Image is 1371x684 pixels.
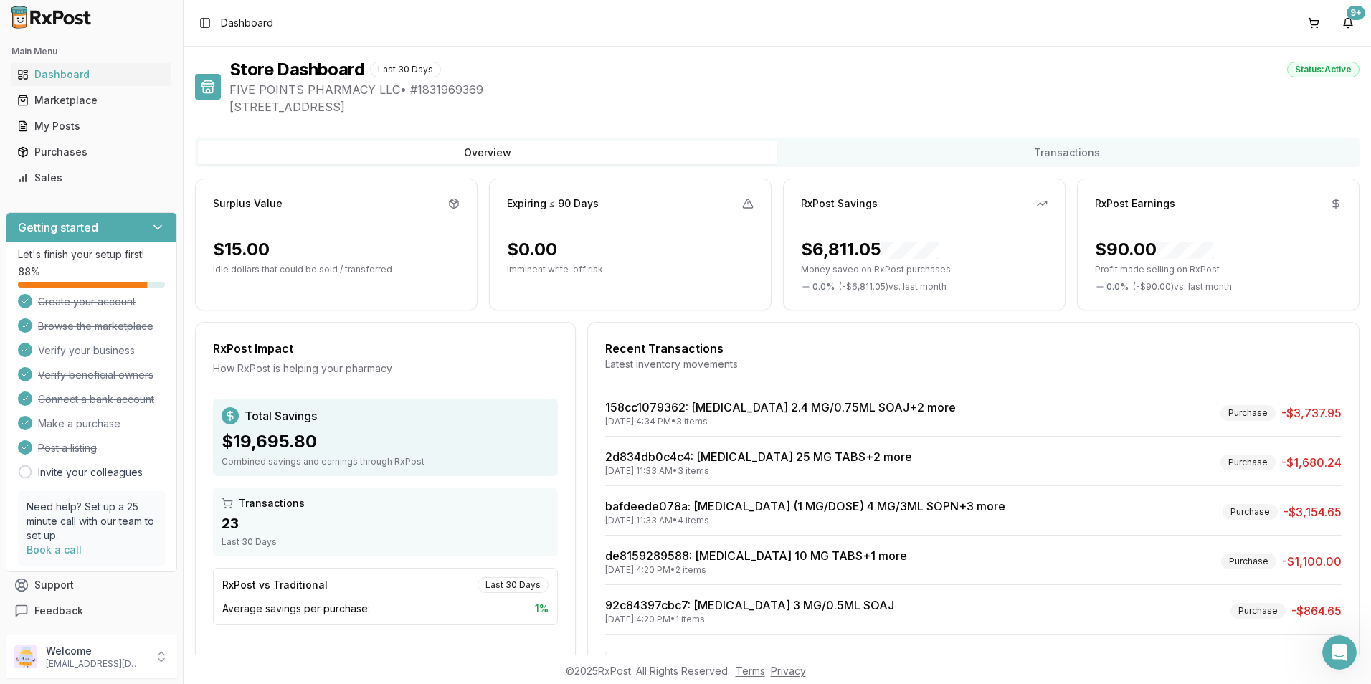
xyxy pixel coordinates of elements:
[605,450,912,464] a: 2d834db0c4c4: [MEDICAL_DATA] 25 MG TABS+2 more
[222,430,549,453] div: $19,695.80
[736,665,765,677] a: Terms
[6,572,177,598] button: Support
[6,6,98,29] img: RxPost Logo
[1291,602,1342,619] span: -$864.65
[507,196,599,211] div: Expiring ≤ 90 Days
[11,113,171,139] a: My Posts
[605,564,907,576] div: [DATE] 4:20 PM • 2 items
[605,400,956,414] a: 158cc1079362: [MEDICAL_DATA] 2.4 MG/0.75ML SOAJ+2 more
[213,340,558,357] div: RxPost Impact
[507,238,557,261] div: $0.00
[222,578,328,592] div: RxPost vs Traditional
[1095,196,1175,211] div: RxPost Earnings
[6,115,177,138] button: My Posts
[11,139,171,165] a: Purchases
[1220,455,1276,470] div: Purchase
[1281,404,1342,422] span: -$3,737.95
[38,343,135,358] span: Verify your business
[229,98,1360,115] span: [STREET_ADDRESS]
[1230,603,1286,619] div: Purchase
[213,196,283,211] div: Surplus Value
[38,295,136,309] span: Create your account
[801,238,939,261] div: $6,811.05
[1282,553,1342,570] span: -$1,100.00
[18,219,98,236] h3: Getting started
[38,441,97,455] span: Post a listing
[222,602,370,616] span: Average savings per purchase:
[38,392,154,407] span: Connect a bank account
[1223,504,1278,520] div: Purchase
[605,357,1342,371] div: Latest inventory movements
[38,465,143,480] a: Invite your colleagues
[46,658,146,670] p: [EMAIL_ADDRESS][DOMAIN_NAME]
[11,46,171,57] h2: Main Menu
[17,145,166,159] div: Purchases
[27,543,82,556] a: Book a call
[6,63,177,86] button: Dashboard
[605,340,1342,357] div: Recent Transactions
[812,281,835,293] span: 0.0 %
[38,417,120,431] span: Make a purchase
[221,16,273,30] span: Dashboard
[17,171,166,185] div: Sales
[1287,62,1360,77] div: Status: Active
[1095,238,1214,261] div: $90.00
[1284,503,1342,521] span: -$3,154.65
[239,496,305,510] span: Transactions
[605,515,1005,526] div: [DATE] 11:33 AM • 4 items
[11,165,171,191] a: Sales
[6,166,177,189] button: Sales
[17,119,166,133] div: My Posts
[605,416,956,427] div: [DATE] 4:34 PM • 3 items
[213,264,460,275] p: Idle dollars that could be sold / transferred
[535,602,549,616] span: 1 %
[198,141,777,164] button: Overview
[245,407,317,424] span: Total Savings
[1337,11,1360,34] button: 9+
[605,614,894,625] div: [DATE] 4:20 PM • 1 items
[777,141,1357,164] button: Transactions
[34,604,83,618] span: Feedback
[1281,454,1342,471] span: -$1,680.24
[213,238,270,261] div: $15.00
[1106,281,1129,293] span: 0.0 %
[11,62,171,87] a: Dashboard
[771,665,806,677] a: Privacy
[14,645,37,668] img: User avatar
[221,16,273,30] nav: breadcrumb
[17,93,166,108] div: Marketplace
[605,548,907,563] a: de8159289588: [MEDICAL_DATA] 10 MG TABS+1 more
[213,361,558,376] div: How RxPost is helping your pharmacy
[17,67,166,82] div: Dashboard
[605,499,1005,513] a: bafdeede078a: [MEDICAL_DATA] (1 MG/DOSE) 4 MG/3ML SOPN+3 more
[1133,281,1232,293] span: ( - $90.00 ) vs. last month
[370,62,441,77] div: Last 30 Days
[222,513,549,533] div: 23
[27,500,156,543] p: Need help? Set up a 25 minute call with our team to set up.
[6,89,177,112] button: Marketplace
[38,319,153,333] span: Browse the marketplace
[605,652,1342,675] button: View All Transactions
[507,264,754,275] p: Imminent write-off risk
[839,281,947,293] span: ( - $6,811.05 ) vs. last month
[229,81,1360,98] span: FIVE POINTS PHARMACY LLC • # 1831969369
[6,141,177,163] button: Purchases
[605,598,894,612] a: 92c84397cbc7: [MEDICAL_DATA] 3 MG/0.5ML SOAJ
[801,196,878,211] div: RxPost Savings
[46,644,146,658] p: Welcome
[229,58,364,81] h1: Store Dashboard
[222,536,549,548] div: Last 30 Days
[1220,405,1276,421] div: Purchase
[222,456,549,467] div: Combined savings and earnings through RxPost
[18,265,40,279] span: 88 %
[605,465,912,477] div: [DATE] 11:33 AM • 3 items
[1322,635,1357,670] iframe: Intercom live chat
[38,368,153,382] span: Verify beneficial owners
[478,577,549,593] div: Last 30 Days
[18,247,165,262] p: Let's finish your setup first!
[6,598,177,624] button: Feedback
[801,264,1048,275] p: Money saved on RxPost purchases
[1221,554,1276,569] div: Purchase
[1347,6,1365,20] div: 9+
[1095,264,1342,275] p: Profit made selling on RxPost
